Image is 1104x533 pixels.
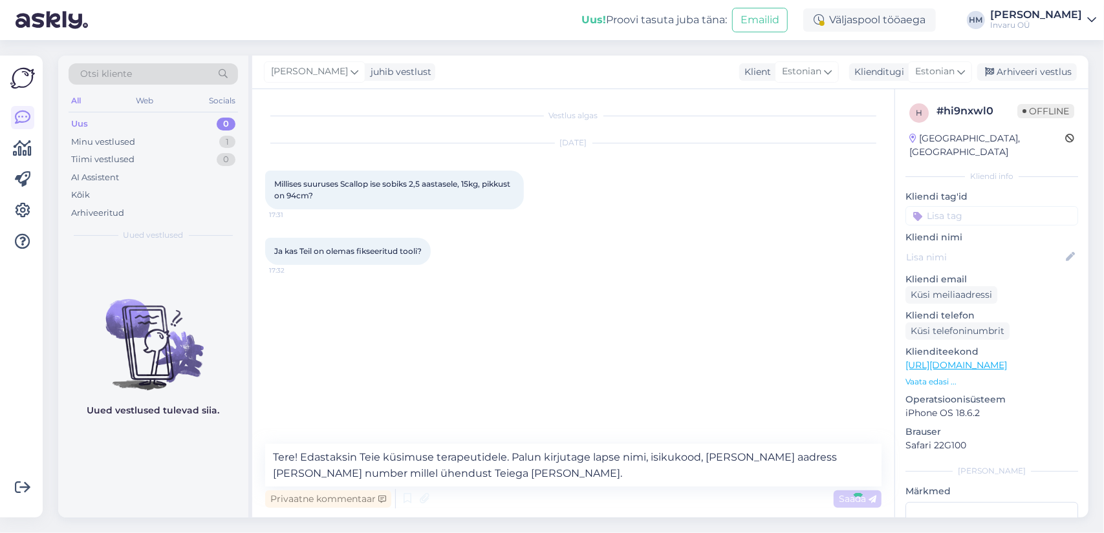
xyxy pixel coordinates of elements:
input: Lisa nimi [906,250,1063,264]
span: Offline [1017,104,1074,118]
div: Tiimi vestlused [71,153,135,166]
div: All [69,92,83,109]
div: 0 [217,118,235,131]
div: Arhiveeri vestlus [977,63,1077,81]
span: Uued vestlused [124,229,184,241]
div: [GEOGRAPHIC_DATA], [GEOGRAPHIC_DATA] [909,132,1065,159]
p: Vaata edasi ... [905,376,1078,388]
img: Askly Logo [10,66,35,90]
div: 0 [217,153,235,166]
div: juhib vestlust [365,65,431,79]
span: [PERSON_NAME] [271,65,348,79]
img: No chats [58,276,248,392]
div: Arhiveeritud [71,207,124,220]
div: Web [134,92,157,109]
p: Brauser [905,425,1078,439]
span: Ja kas Teil on olemas fikseeritud tooli? [274,246,422,256]
span: Otsi kliente [80,67,132,81]
div: Klient [739,65,771,79]
div: [PERSON_NAME] [990,10,1082,20]
div: Kõik [71,189,90,202]
div: HM [967,11,985,29]
button: Emailid [732,8,788,32]
p: Klienditeekond [905,345,1078,359]
div: Minu vestlused [71,136,135,149]
div: 1 [219,136,235,149]
div: Väljaspool tööaega [803,8,936,32]
div: Invaru OÜ [990,20,1082,30]
b: Uus! [581,14,606,26]
p: Kliendi telefon [905,309,1078,322]
div: Klienditugi [849,65,904,79]
p: Märkmed [905,485,1078,498]
span: Estonian [782,65,821,79]
span: Millises suuruses Scallop ise sobiks 2,5 aastasele, 15kg, pikkust on 94cm? [274,179,512,200]
div: Proovi tasuta juba täna: [581,12,727,28]
div: [DATE] [265,137,882,149]
input: Lisa tag [905,206,1078,225]
p: Operatsioonisüsteem [905,393,1078,406]
div: Vestlus algas [265,110,882,121]
div: Uus [71,118,88,131]
div: Kliendi info [905,171,1078,182]
div: AI Assistent [71,171,119,184]
div: Küsi telefoninumbrit [905,322,1010,340]
p: Kliendi nimi [905,231,1078,244]
div: Socials [206,92,238,109]
p: Safari 22G100 [905,439,1078,452]
p: Uued vestlused tulevad siia. [87,404,220,417]
div: # hi9nxwl0 [936,103,1017,119]
a: [PERSON_NAME]Invaru OÜ [990,10,1096,30]
div: Küsi meiliaadressi [905,286,997,304]
span: 17:32 [269,266,318,275]
span: h [916,108,922,118]
span: 17:31 [269,210,318,220]
p: iPhone OS 18.6.2 [905,406,1078,420]
p: Kliendi email [905,273,1078,286]
a: [URL][DOMAIN_NAME] [905,359,1007,371]
div: [PERSON_NAME] [905,465,1078,477]
p: Kliendi tag'id [905,190,1078,204]
span: Estonian [915,65,955,79]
